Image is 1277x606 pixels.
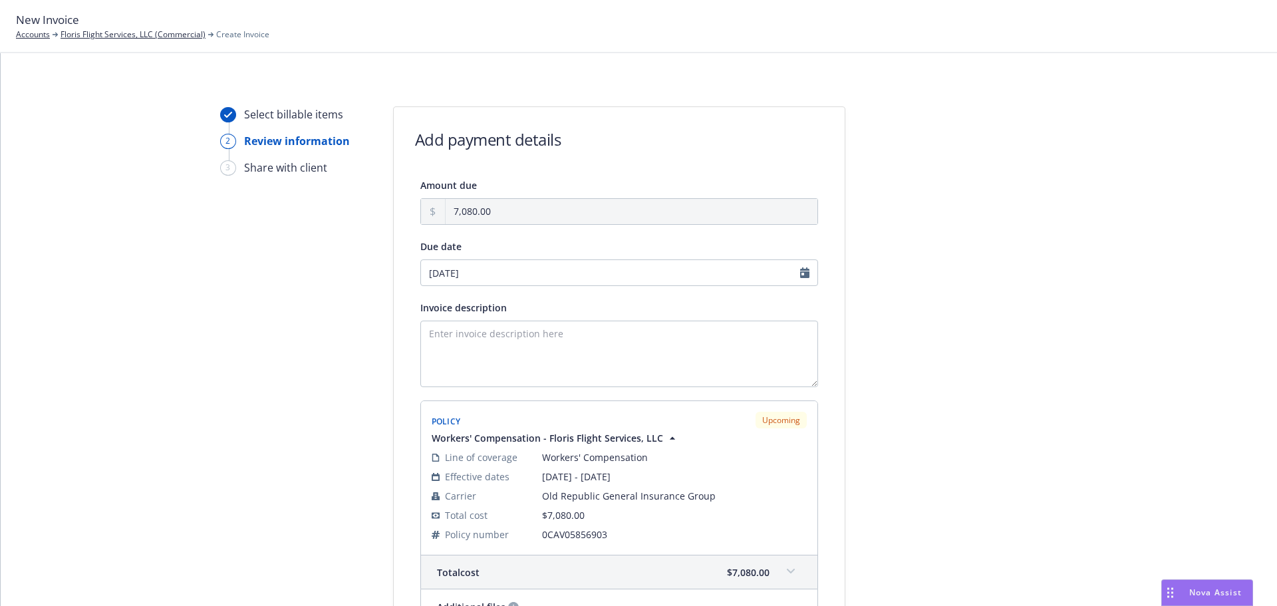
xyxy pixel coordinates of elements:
[244,106,343,122] div: Select billable items
[445,470,509,484] span: Effective dates
[542,528,807,541] span: 0CAV05856903
[445,528,509,541] span: Policy number
[542,509,585,522] span: $7,080.00
[542,450,807,464] span: Workers' Compensation
[216,29,269,41] span: Create Invoice
[432,431,663,445] span: Workers' Compensation - Floris Flight Services, LLC
[432,416,461,427] span: Policy
[445,450,517,464] span: Line of coverage
[61,29,206,41] a: Floris Flight Services, LLC (Commercial)
[420,321,818,387] textarea: Enter invoice description here
[542,489,807,503] span: Old Republic General Insurance Group
[421,555,817,589] div: Totalcost$7,080.00
[420,179,477,192] span: Amount due
[1161,579,1253,606] button: Nova Assist
[445,489,476,503] span: Carrier
[542,470,807,484] span: [DATE] - [DATE]
[220,134,236,149] div: 2
[446,199,817,224] input: 0.00
[1162,580,1179,605] div: Drag to move
[244,160,327,176] div: Share with client
[727,565,770,579] span: $7,080.00
[432,431,679,445] button: Workers' Compensation - Floris Flight Services, LLC
[445,508,488,522] span: Total cost
[420,240,462,253] span: Due date
[16,11,79,29] span: New Invoice
[220,160,236,176] div: 3
[244,133,350,149] div: Review information
[415,128,561,150] h1: Add payment details
[16,29,50,41] a: Accounts
[420,259,818,286] input: MM/DD/YYYY
[420,301,507,314] span: Invoice description
[756,412,807,428] div: Upcoming
[1189,587,1242,598] span: Nova Assist
[437,565,480,579] span: Total cost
